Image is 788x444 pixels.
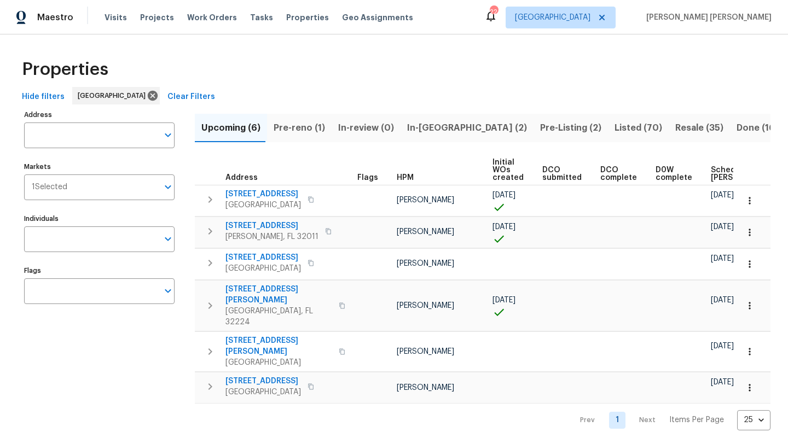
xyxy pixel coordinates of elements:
[225,284,332,306] span: [STREET_ADDRESS][PERSON_NAME]
[493,296,515,304] span: [DATE]
[225,306,332,328] span: [GEOGRAPHIC_DATA], FL 32224
[225,387,301,398] span: [GEOGRAPHIC_DATA]
[32,183,67,192] span: 1 Selected
[737,406,770,434] div: 25
[225,376,301,387] span: [STREET_ADDRESS]
[711,191,734,199] span: [DATE]
[78,90,150,101] span: [GEOGRAPHIC_DATA]
[187,12,237,23] span: Work Orders
[18,87,69,107] button: Hide filters
[22,64,108,75] span: Properties
[711,255,734,262] span: [DATE]
[540,120,601,136] span: Pre-Listing (2)
[24,163,175,170] label: Markets
[274,120,325,136] span: Pre-reno (1)
[225,263,301,274] span: [GEOGRAPHIC_DATA]
[490,7,497,17] div: 22
[615,120,662,136] span: Listed (70)
[397,384,454,392] span: [PERSON_NAME]
[105,12,127,23] span: Visits
[642,12,772,23] span: [PERSON_NAME] [PERSON_NAME]
[609,412,625,429] a: Goto page 1
[225,357,332,368] span: [GEOGRAPHIC_DATA]
[397,348,454,355] span: [PERSON_NAME]
[225,252,301,263] span: [STREET_ADDRESS]
[397,260,454,267] span: [PERSON_NAME]
[167,90,215,104] span: Clear Filters
[225,231,318,242] span: [PERSON_NAME], FL 32011
[37,12,73,23] span: Maestro
[72,87,160,104] div: [GEOGRAPHIC_DATA]
[515,12,590,23] span: [GEOGRAPHIC_DATA]
[397,196,454,204] span: [PERSON_NAME]
[600,166,637,182] span: DCO complete
[160,179,176,195] button: Open
[250,14,273,21] span: Tasks
[397,228,454,236] span: [PERSON_NAME]
[140,12,174,23] span: Projects
[225,220,318,231] span: [STREET_ADDRESS]
[711,296,734,304] span: [DATE]
[201,120,260,136] span: Upcoming (6)
[24,215,175,222] label: Individuals
[397,174,414,182] span: HPM
[357,174,378,182] span: Flags
[163,87,219,107] button: Clear Filters
[711,223,734,231] span: [DATE]
[397,302,454,309] span: [PERSON_NAME]
[225,189,301,200] span: [STREET_ADDRESS]
[286,12,329,23] span: Properties
[225,335,332,357] span: [STREET_ADDRESS][PERSON_NAME]
[493,159,524,182] span: Initial WOs created
[656,166,692,182] span: D0W complete
[225,174,258,182] span: Address
[160,283,176,299] button: Open
[160,231,176,247] button: Open
[493,191,515,199] span: [DATE]
[22,90,65,104] span: Hide filters
[24,267,175,274] label: Flags
[711,342,734,350] span: [DATE]
[407,120,527,136] span: In-[GEOGRAPHIC_DATA] (2)
[225,200,301,211] span: [GEOGRAPHIC_DATA]
[675,120,723,136] span: Resale (35)
[711,166,773,182] span: Scheduled [PERSON_NAME]
[24,112,175,118] label: Address
[342,12,413,23] span: Geo Assignments
[669,414,724,425] p: Items Per Page
[160,127,176,143] button: Open
[542,166,582,182] span: DCO submitted
[570,410,770,430] nav: Pagination Navigation
[338,120,394,136] span: In-review (0)
[711,378,734,386] span: [DATE]
[493,223,515,231] span: [DATE]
